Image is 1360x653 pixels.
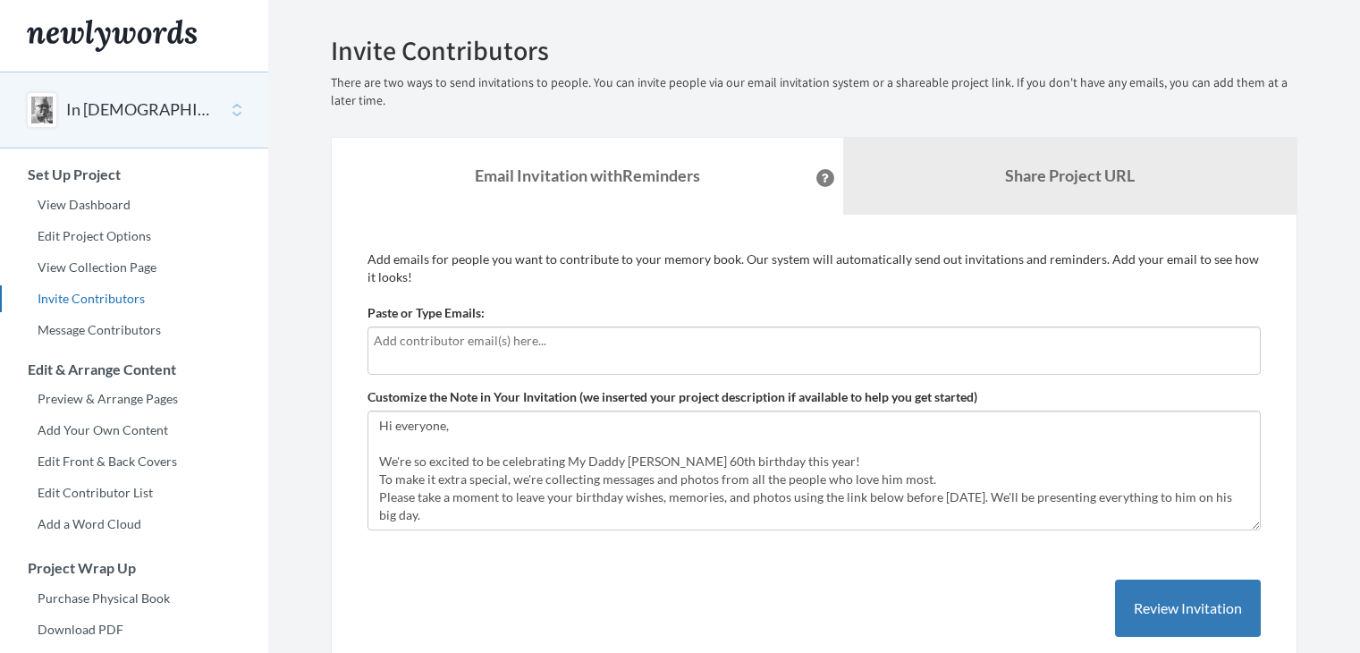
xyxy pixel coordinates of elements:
input: Add contributor email(s) here... [374,331,1254,351]
button: In [DEMOGRAPHIC_DATA]'s Faithfulness: 60 Years of Blessings and Legacy [66,98,211,122]
img: Newlywords logo [27,20,197,52]
h3: Edit & Arrange Content [1,361,268,377]
h3: Set Up Project [1,166,268,182]
label: Paste or Type Emails: [367,304,485,322]
textarea: Hi everyone, We're so excited to be celebrating My Daddy [PERSON_NAME] 60th birthday this year! T... [367,411,1261,530]
p: There are two ways to send invitations to people. You can invite people via our email invitation ... [331,74,1297,110]
button: Review Invitation [1115,580,1261,638]
b: Share Project URL [1005,165,1135,185]
p: Add emails for people you want to contribute to your memory book. Our system will automatically s... [367,250,1261,286]
strong: Email Invitation with Reminders [475,165,700,185]
h2: Invite Contributors [331,36,1297,65]
label: Customize the Note in Your Invitation (we inserted your project description if available to help ... [367,388,977,406]
h3: Project Wrap Up [1,560,268,576]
